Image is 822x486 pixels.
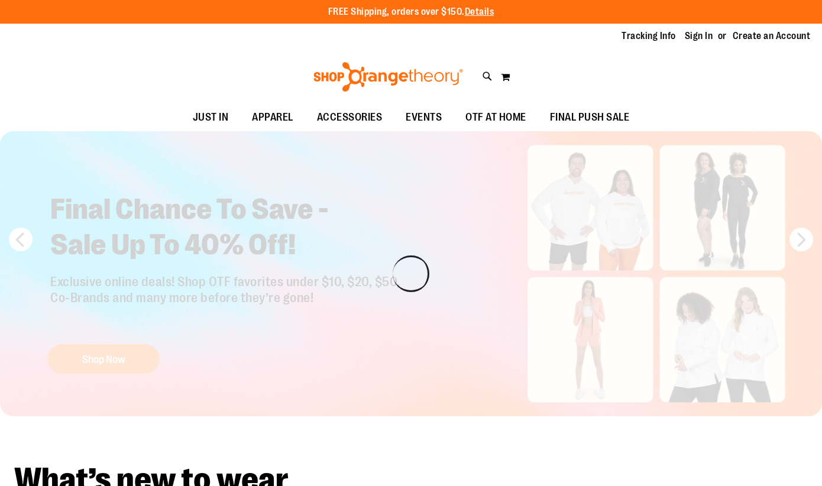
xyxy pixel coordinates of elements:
a: Sign In [685,30,713,43]
img: Shop Orangetheory [312,62,465,92]
a: FINAL PUSH SALE [538,104,642,131]
span: APPAREL [252,104,293,131]
span: EVENTS [406,104,442,131]
span: ACCESSORIES [317,104,383,131]
span: FINAL PUSH SALE [550,104,630,131]
a: JUST IN [181,104,241,131]
span: OTF AT HOME [465,104,526,131]
a: EVENTS [394,104,454,131]
span: JUST IN [193,104,229,131]
a: Create an Account [733,30,811,43]
a: APPAREL [240,104,305,131]
a: ACCESSORIES [305,104,394,131]
p: FREE Shipping, orders over $150. [328,5,494,19]
a: OTF AT HOME [454,104,538,131]
a: Tracking Info [622,30,676,43]
a: Details [465,7,494,17]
